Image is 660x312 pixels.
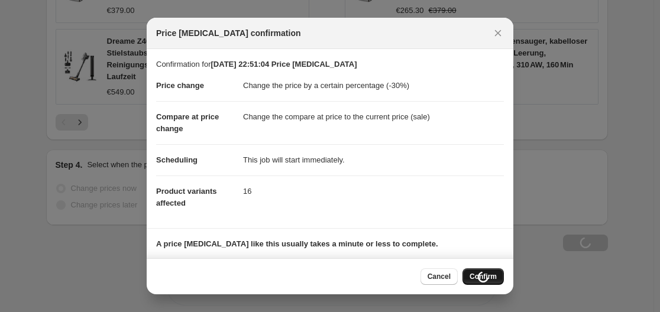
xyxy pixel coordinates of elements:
dd: Change the compare at price to the current price (sale) [243,101,504,132]
span: Product variants affected [156,187,217,207]
dd: Change the price by a certain percentage (-30%) [243,70,504,101]
span: Compare at price change [156,112,219,133]
span: Scheduling [156,155,198,164]
p: Confirmation for [156,58,504,70]
button: Close [490,25,506,41]
b: [DATE] 22:51:04 Price [MEDICAL_DATA] [211,60,357,69]
dd: This job will start immediately. [243,144,504,175]
span: Price [MEDICAL_DATA] confirmation [156,27,301,39]
dd: 16 [243,175,504,207]
button: Cancel [420,268,458,285]
span: Price change [156,81,204,90]
b: A price [MEDICAL_DATA] like this usually takes a minute or less to complete. [156,239,438,248]
span: Cancel [428,272,451,281]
